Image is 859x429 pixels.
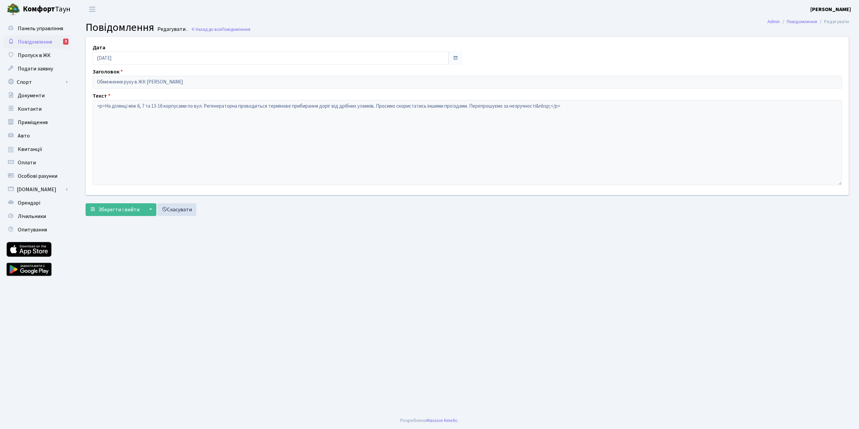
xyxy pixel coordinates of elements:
a: Документи [3,89,70,102]
span: Панель управління [18,25,63,32]
a: Контакти [3,102,70,116]
a: Admin [767,18,780,25]
span: Приміщення [18,119,48,126]
a: Назад до всіхПовідомлення [191,26,250,33]
span: Повідомлення [222,26,250,33]
a: Авто [3,129,70,143]
span: Контакти [18,105,42,113]
div: 3 [63,39,68,45]
span: Таун [23,4,70,15]
span: Особові рахунки [18,172,57,180]
a: Спорт [3,75,70,89]
button: Переключити навігацію [84,4,101,15]
a: Скасувати [157,203,196,216]
a: Опитування [3,223,70,236]
span: Пропуск в ЖК [18,52,51,59]
span: Подати заявку [18,65,53,72]
span: Документи [18,92,45,99]
a: Подати заявку [3,62,70,75]
a: Особові рахунки [3,169,70,183]
span: Повідомлення [18,38,52,46]
a: Повідомлення3 [3,35,70,49]
a: Приміщення [3,116,70,129]
span: Лічильники [18,213,46,220]
div: Розроблено . [400,417,459,424]
label: Текст [93,92,110,100]
span: Оплати [18,159,36,166]
span: Квитанції [18,146,42,153]
span: Орендарі [18,199,40,207]
a: [PERSON_NAME] [810,5,851,13]
span: Опитування [18,226,47,233]
li: Редагувати [817,18,849,25]
b: Комфорт [23,4,55,14]
a: Повідомлення [787,18,817,25]
a: Квитанції [3,143,70,156]
nav: breadcrumb [757,15,859,29]
a: Лічильники [3,210,70,223]
a: [DOMAIN_NAME] [3,183,70,196]
img: logo.png [7,3,20,16]
a: Massive Kinetic [426,417,458,424]
a: Пропуск в ЖК [3,49,70,62]
textarea: <p>На ділянці між 6, 7 та 13-16 корпусами по вул. Регенераторна проводиться термінове прибирання ... [93,100,842,185]
span: Повідомлення [86,20,154,35]
span: Зберегти і вийти [98,206,140,213]
a: Орендарі [3,196,70,210]
b: [PERSON_NAME] [810,6,851,13]
button: Зберегти і вийти [86,203,144,216]
span: Авто [18,132,30,140]
a: Панель управління [3,22,70,35]
small: Редагувати . [156,26,188,33]
label: Заголовок [93,68,123,76]
a: Оплати [3,156,70,169]
label: Дата [93,44,105,52]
